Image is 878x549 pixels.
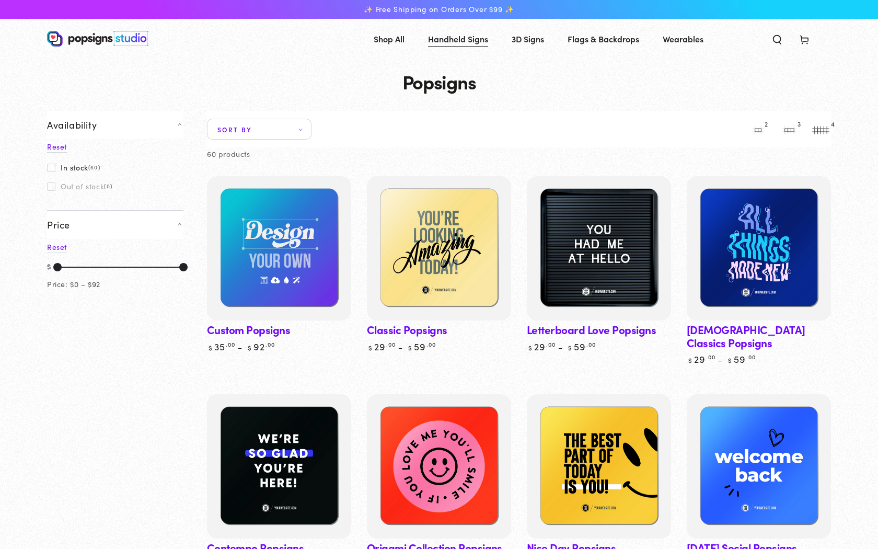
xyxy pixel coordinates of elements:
span: Price [47,219,70,231]
span: Availability [47,119,97,131]
a: Reset [47,141,67,153]
a: Classic PopsignsClassic Popsigns [367,176,511,321]
a: Reset [47,242,67,253]
a: Origami Collection PopsignsOrigami Collection Popsigns [367,394,511,539]
a: Shop All [366,25,412,53]
a: Sunday Social PopsignsSunday Social Popsigns [687,394,831,539]
span: Handheld Signs [428,31,488,47]
button: 2 [747,119,768,140]
img: Popsigns Studio [47,31,148,47]
span: Shop All [374,31,405,47]
div: Price: $0 – $92 [47,278,100,291]
label: Out of stock [47,182,112,190]
a: Contempo PopsignsContempo Popsigns [207,394,351,539]
a: Custom PopsignsCustom Popsigns [207,176,351,321]
a: Baptism Classics PopsignsBaptism Classics Popsigns [687,176,831,321]
a: Letterboard Love PopsignsLetterboard Love Popsigns [527,176,671,321]
summary: Availability [47,111,183,139]
button: 3 [779,119,800,140]
span: Wearables [663,31,703,47]
summary: Search our site [764,27,791,50]
a: Nice Day PopsignsNice Day Popsigns [527,394,671,539]
div: $ [47,260,51,274]
h1: Popsigns [47,71,831,92]
a: Flags & Backdrops [560,25,647,53]
summary: Price [47,210,183,238]
a: 3D Signs [504,25,552,53]
a: Wearables [655,25,711,53]
span: 3D Signs [512,31,544,47]
a: Handheld Signs [420,25,496,53]
span: (60) [88,164,100,170]
span: (0) [104,183,112,189]
label: In stock [47,163,100,171]
span: ✨ Free Shipping on Orders Over $99 ✨ [364,5,514,14]
summary: Sort by [207,119,311,140]
p: 60 products [207,147,250,161]
span: Flags & Backdrops [568,31,639,47]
